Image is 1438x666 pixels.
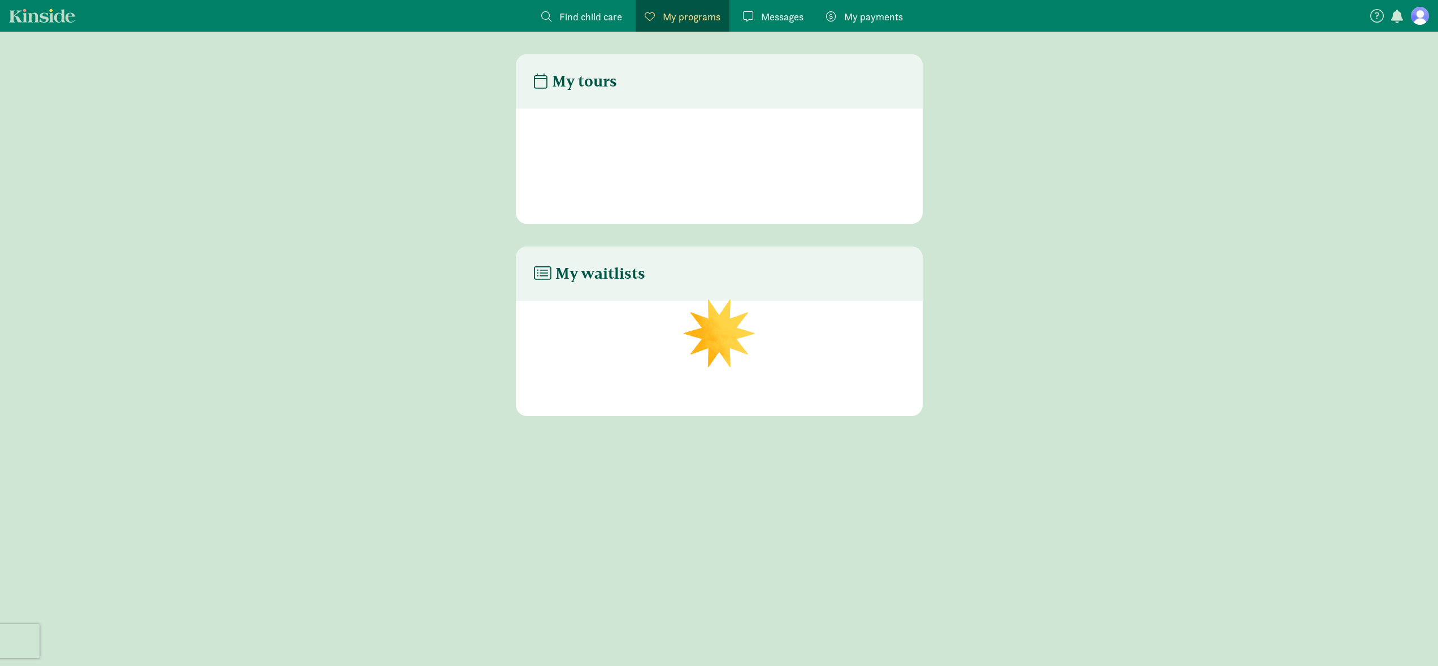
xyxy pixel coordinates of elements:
[663,9,720,24] span: My programs
[844,9,903,24] span: My payments
[559,9,622,24] span: Find child care
[534,72,617,90] h4: My tours
[534,265,645,283] h4: My waitlists
[9,8,75,23] a: Kinside
[761,9,803,24] span: Messages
